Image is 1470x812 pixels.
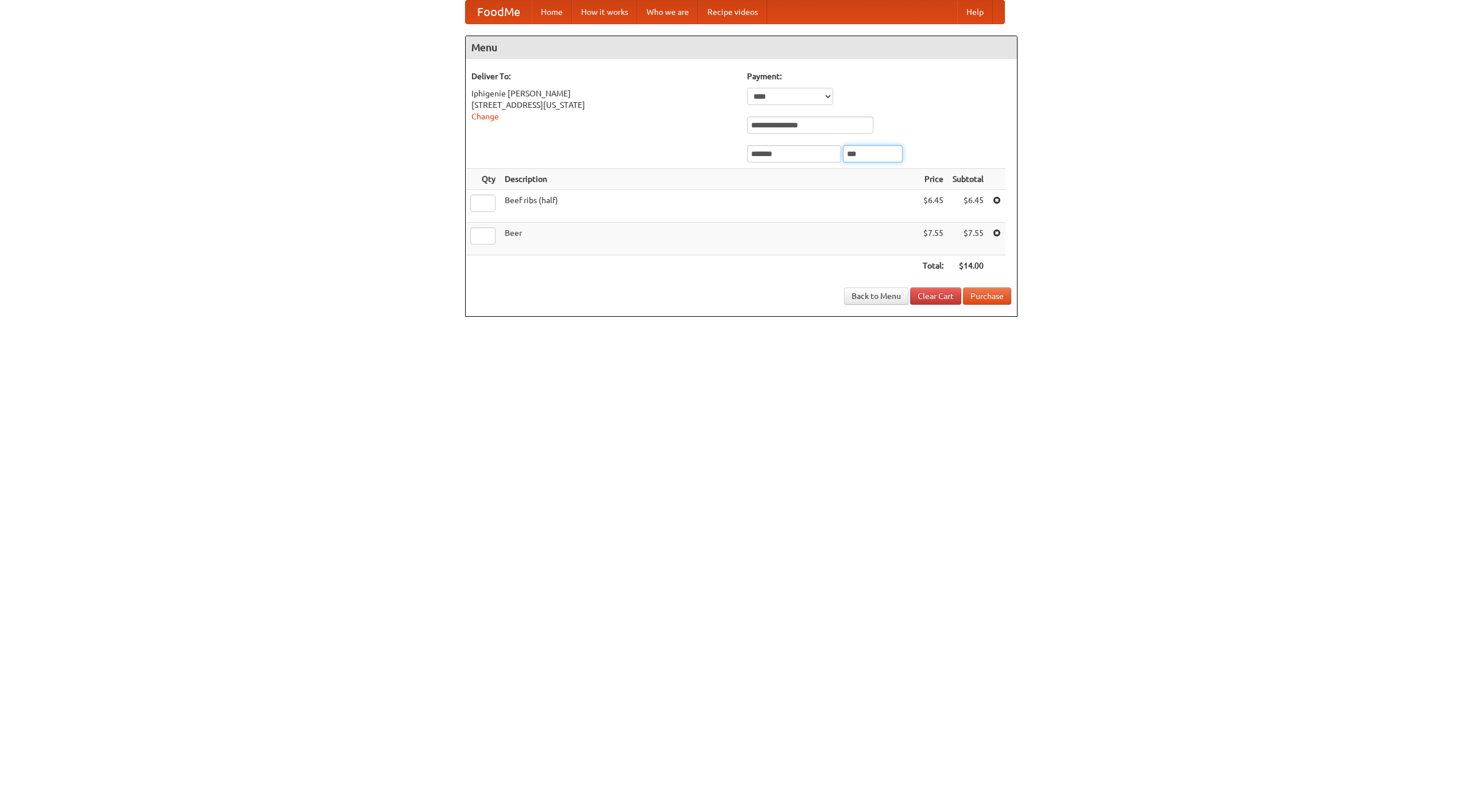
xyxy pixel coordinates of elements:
[572,1,637,24] a: How it works
[918,190,948,223] td: $6.45
[948,190,988,223] td: $6.45
[918,255,948,277] th: Total:
[948,169,988,190] th: Subtotal
[844,287,908,305] a: Back to Menu
[466,1,532,24] a: FoodMe
[948,223,988,255] td: $7.55
[910,287,961,305] a: Clear Cart
[532,1,572,24] a: Home
[466,169,500,190] th: Qty
[747,71,1011,82] h5: Payment:
[698,1,767,24] a: Recipe videos
[500,169,918,190] th: Description
[918,223,948,255] td: $7.55
[471,88,736,99] div: Iphigenie [PERSON_NAME]
[918,169,948,190] th: Price
[963,287,1011,305] button: Purchase
[637,1,698,24] a: Who we are
[466,36,1017,59] h4: Menu
[957,1,993,24] a: Help
[471,71,736,82] h5: Deliver To:
[500,190,918,223] td: Beef ribs (half)
[471,99,736,111] div: [STREET_ADDRESS][US_STATE]
[948,255,988,277] th: $14.00
[500,223,918,255] td: Beer
[471,112,499,121] a: Change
